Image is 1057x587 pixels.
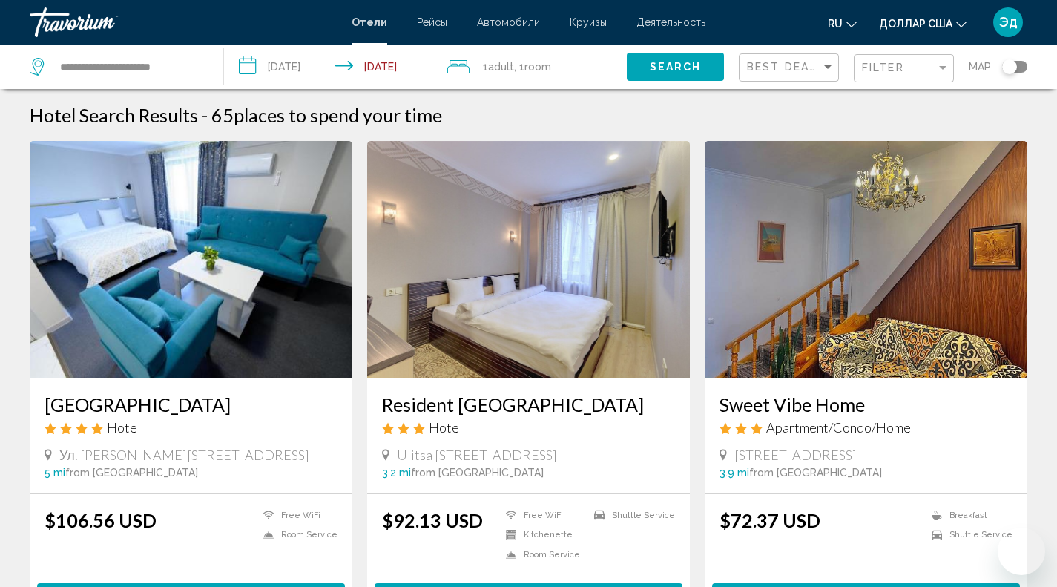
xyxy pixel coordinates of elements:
[862,62,904,73] span: Filter
[854,53,954,84] button: Filter
[498,529,587,542] li: Kitchenette
[477,16,540,28] a: Автомобили
[107,419,141,436] span: Hotel
[828,18,843,30] font: ru
[488,61,514,73] span: Adult
[828,13,857,34] button: Изменить язык
[969,56,991,77] span: Map
[720,467,749,479] span: 3.9 mi
[45,509,157,531] ins: $106.56 USD
[483,56,514,77] span: 1
[498,509,587,522] li: Free WiFi
[498,548,587,561] li: Room Service
[650,62,702,73] span: Search
[382,393,675,416] a: Resident [GEOGRAPHIC_DATA]
[417,16,447,28] a: Рейсы
[382,509,483,531] ins: $92.13 USD
[998,528,1045,575] iframe: Кнопка запуска окна обмена сообщениями
[432,45,627,89] button: Travelers: 1 adult, 0 children
[720,419,1012,436] div: 3 star Apartment
[991,60,1027,73] button: Toggle map
[570,16,607,28] a: Круизы
[999,14,1018,30] font: Эд
[30,7,337,37] a: Травориум
[202,104,208,126] span: -
[514,56,551,77] span: , 1
[397,447,557,463] span: Ulitsa [STREET_ADDRESS]
[587,509,675,522] li: Shuttle Service
[59,447,309,463] span: Ул. [PERSON_NAME][STREET_ADDRESS]
[879,18,952,30] font: доллар США
[45,467,65,479] span: 5 mi
[352,16,387,28] a: Отели
[65,467,198,479] span: from [GEOGRAPHIC_DATA]
[30,104,198,126] h1: Hotel Search Results
[636,16,705,28] a: Деятельность
[224,45,433,89] button: Check-in date: Aug 11, 2025 Check-out date: Aug 13, 2025
[734,447,857,463] span: [STREET_ADDRESS]
[382,467,411,479] span: 3.2 mi
[989,7,1027,38] button: Меню пользователя
[720,393,1012,416] a: Sweet Vibe Home
[705,141,1027,378] img: Hotel image
[234,104,442,126] span: places to spend your time
[627,53,724,80] button: Search
[766,419,911,436] span: Apartment/Condo/Home
[924,509,1012,522] li: Breakfast
[747,61,825,73] span: Best Deals
[411,467,544,479] span: from [GEOGRAPHIC_DATA]
[429,419,463,436] span: Hotel
[382,419,675,436] div: 3 star Hotel
[720,509,820,531] ins: $72.37 USD
[747,62,834,74] mat-select: Sort by
[30,141,352,378] img: Hotel image
[367,141,690,378] img: Hotel image
[45,393,337,416] a: [GEOGRAPHIC_DATA]
[211,104,442,126] h2: 65
[45,419,337,436] div: 4 star Hotel
[256,509,337,522] li: Free WiFi
[749,467,882,479] span: from [GEOGRAPHIC_DATA]
[879,13,967,34] button: Изменить валюту
[524,61,551,73] span: Room
[256,529,337,542] li: Room Service
[924,529,1012,542] li: Shuttle Service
